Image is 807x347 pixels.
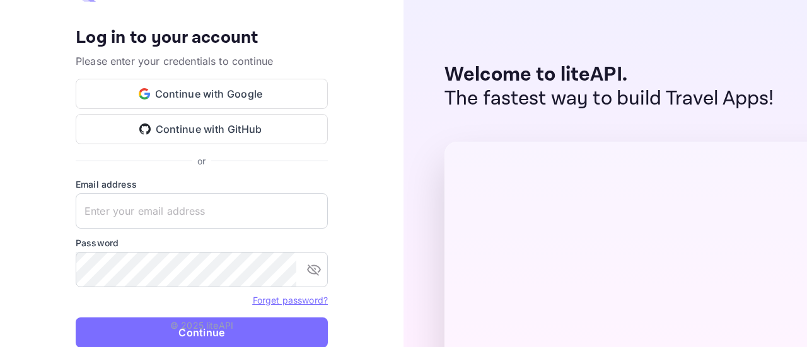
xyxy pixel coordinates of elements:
[253,295,328,305] a: Forget password?
[76,193,328,229] input: Enter your email address
[76,79,328,109] button: Continue with Google
[76,54,328,69] p: Please enter your credentials to continue
[170,319,233,332] p: © 2025 liteAPI
[253,293,328,306] a: Forget password?
[76,236,328,249] label: Password
[197,154,206,168] p: or
[76,114,328,144] button: Continue with GitHub
[444,63,774,87] p: Welcome to liteAPI.
[76,178,328,191] label: Email address
[301,257,327,282] button: toggle password visibility
[76,27,328,49] h4: Log in to your account
[444,87,774,111] p: The fastest way to build Travel Apps!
